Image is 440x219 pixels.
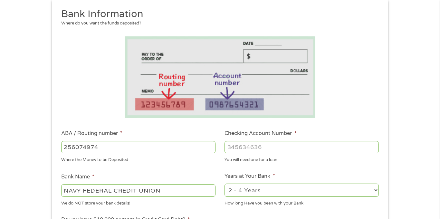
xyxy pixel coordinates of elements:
label: Years at Your Bank [225,173,275,180]
div: Where the Money to be Deposited [61,155,215,163]
label: ABA / Routing number [61,130,122,137]
img: Routing number location [125,36,315,118]
div: We do NOT store your bank details! [61,198,215,206]
div: Where do you want the funds deposited? [61,20,374,27]
input: 345634636 [225,141,379,153]
h2: Bank Information [61,8,374,21]
input: 263177916 [61,141,215,153]
div: How long Have you been with your Bank [225,198,379,206]
label: Bank Name [61,174,94,180]
label: Checking Account Number [225,130,296,137]
div: You will need one for a loan. [225,155,379,163]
